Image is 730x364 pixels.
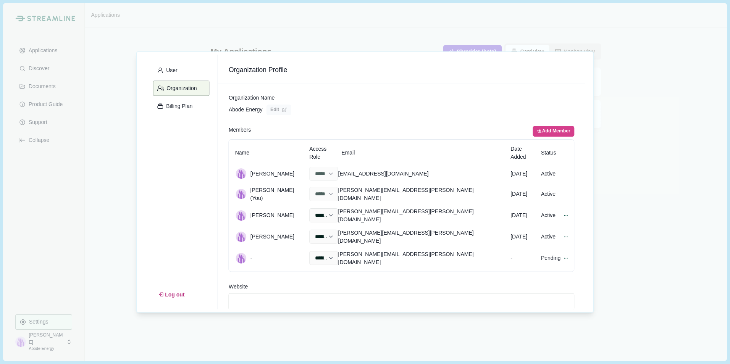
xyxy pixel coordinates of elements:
button: Add Member [533,126,574,137]
div: [PERSON_NAME] (You) [232,184,306,205]
div: - [232,250,306,266]
th: Status [538,142,560,164]
button: Edit [266,105,291,115]
th: Access Role [306,142,338,164]
p: Organization [164,85,197,92]
div: [PERSON_NAME][EMAIL_ADDRESS][PERSON_NAME][DOMAIN_NAME] [338,226,507,247]
button: Billing Plan [153,98,210,114]
div: - [507,251,538,265]
button: User [153,63,210,78]
div: [DATE] [507,187,538,201]
div: Active [538,230,560,243]
div: [DATE] [507,209,538,222]
div: Pending [538,251,560,265]
span: Abode Energy [229,106,263,114]
span: Members [229,126,251,137]
div: Organization Name [229,94,574,102]
div: [PERSON_NAME][EMAIL_ADDRESS][PERSON_NAME][DOMAIN_NAME] [338,205,507,226]
div: [PERSON_NAME] [232,229,306,245]
button: Organization [153,81,210,96]
img: profile picture [236,189,246,200]
div: Active [538,187,560,201]
div: Active [538,209,560,222]
th: Name [232,142,306,164]
div: [DATE] [507,167,538,180]
th: Date Added [507,142,538,164]
div: [PERSON_NAME][EMAIL_ADDRESS][PERSON_NAME][DOMAIN_NAME] [338,184,507,205]
div: [DATE] [507,230,538,243]
p: Billing Plan [163,103,192,110]
span: Organization Profile [229,65,574,74]
div: [PERSON_NAME][EMAIL_ADDRESS][PERSON_NAME][DOMAIN_NAME] [338,247,507,269]
div: [PERSON_NAME] [232,166,306,182]
div: Website [229,282,574,290]
button: Log out [153,288,190,301]
th: Email [338,142,507,164]
img: profile picture [236,210,246,221]
div: [PERSON_NAME] [232,208,306,224]
img: profile picture [236,168,246,179]
p: User [163,67,178,74]
img: profile picture [236,253,246,263]
img: profile picture [236,231,246,242]
div: Active [538,167,560,180]
div: [EMAIL_ADDRESS][DOMAIN_NAME] [338,167,507,180]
